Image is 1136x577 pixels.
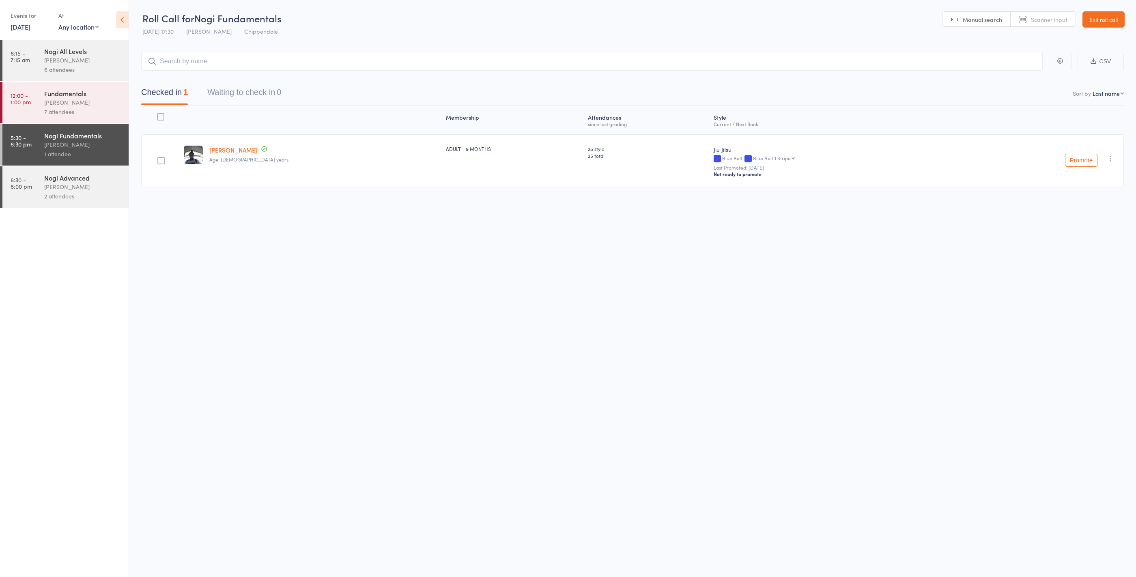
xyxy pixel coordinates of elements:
[11,50,30,63] time: 6:15 - 7:15 am
[244,27,278,35] span: Chippendale
[44,182,122,192] div: [PERSON_NAME]
[141,84,188,105] button: Checked in1
[714,165,949,170] small: Last Promoted: [DATE]
[194,11,282,25] span: Nogi Fundamentals
[11,9,50,22] div: Events for
[588,152,707,159] span: 25 total
[446,145,582,152] div: ADULT - 9 MONTHS
[11,92,31,105] time: 12:00 - 1:00 pm
[209,146,257,154] a: [PERSON_NAME]
[1073,89,1091,97] label: Sort by
[58,9,99,22] div: At
[443,109,585,131] div: Membership
[1065,154,1097,167] button: Promote
[207,84,281,105] button: Waiting to check in0
[753,155,791,161] div: Blue Belt 1 Stripe
[1093,89,1120,97] div: Last name
[585,109,710,131] div: Atten­dances
[44,65,122,74] div: 6 attendees
[1078,53,1124,70] button: CSV
[184,145,203,164] img: image1688468678.png
[141,52,1043,71] input: Search by name
[2,82,129,123] a: 12:00 -1:00 pmFundamentals[PERSON_NAME]7 attendees
[963,15,1002,24] span: Manual search
[58,22,99,31] div: Any location
[44,149,122,159] div: 1 attendee
[44,192,122,201] div: 2 attendees
[44,173,122,182] div: Nogi Advanced
[142,11,194,25] span: Roll Call for
[714,121,949,127] div: Current / Next Rank
[714,155,949,162] div: Blue Belt
[2,124,129,166] a: 5:30 -6:30 pmNogi Fundamentals[PERSON_NAME]1 attendee
[183,88,188,97] div: 1
[588,121,707,127] div: since last grading
[1082,11,1125,28] a: Exit roll call
[11,22,30,31] a: [DATE]
[277,88,281,97] div: 0
[1031,15,1067,24] span: Scanner input
[44,107,122,116] div: 7 attendees
[44,98,122,107] div: [PERSON_NAME]
[44,89,122,98] div: Fundamentals
[44,47,122,56] div: Nogi All Levels
[44,131,122,140] div: Nogi Fundamentals
[186,27,232,35] span: [PERSON_NAME]
[44,140,122,149] div: [PERSON_NAME]
[714,145,949,153] div: Jiu Jitsu
[714,171,949,177] div: Not ready to promote
[2,40,129,81] a: 6:15 -7:15 amNogi All Levels[PERSON_NAME]6 attendees
[209,156,288,163] span: Age: [DEMOGRAPHIC_DATA] years
[588,145,707,152] span: 25 style
[44,56,122,65] div: [PERSON_NAME]
[11,177,32,189] time: 6:30 - 8:00 pm
[710,109,953,131] div: Style
[11,134,32,147] time: 5:30 - 6:30 pm
[142,27,174,35] span: [DATE] 17:30
[2,166,129,208] a: 6:30 -8:00 pmNogi Advanced[PERSON_NAME]2 attendees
